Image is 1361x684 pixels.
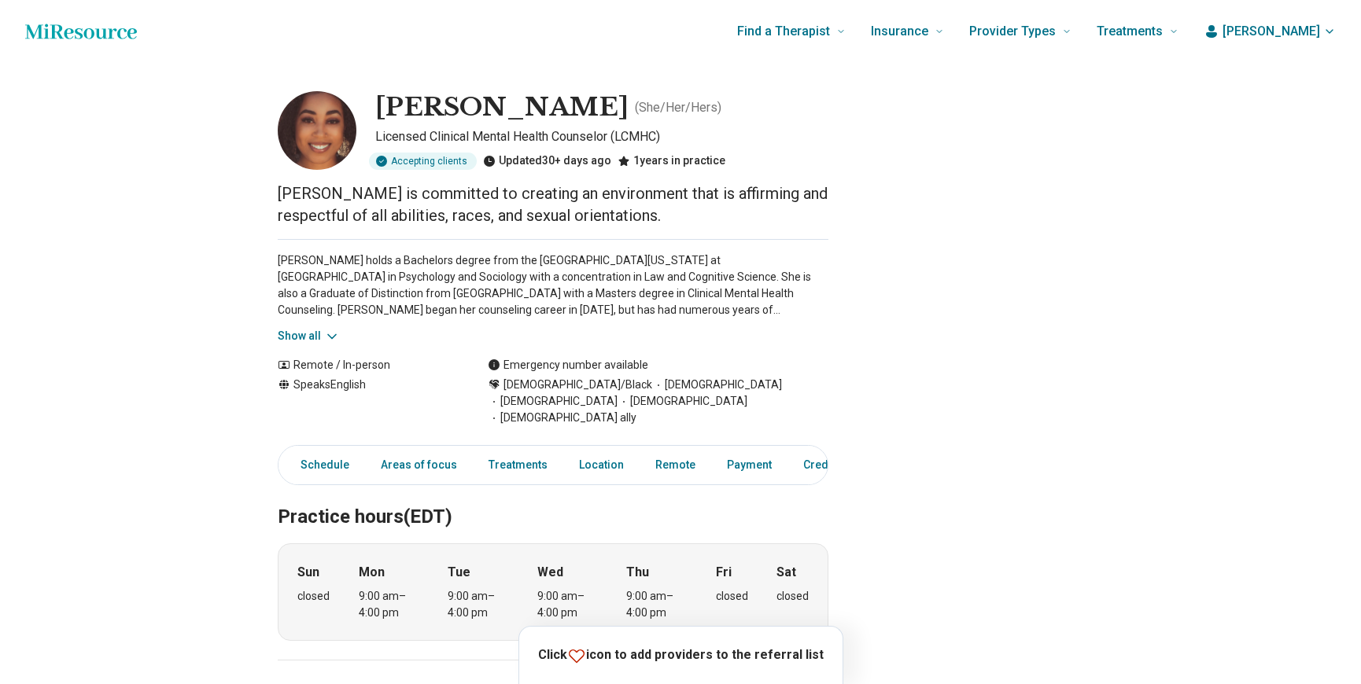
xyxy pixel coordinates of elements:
[359,563,385,582] strong: Mon
[488,410,636,426] span: [DEMOGRAPHIC_DATA] ally
[448,588,508,621] div: 9:00 am – 4:00 pm
[618,153,725,170] div: 1 years in practice
[278,328,340,344] button: Show all
[375,91,629,124] h1: [PERSON_NAME]
[538,645,824,665] p: Click icon to add providers to the referral list
[626,588,687,621] div: 9:00 am – 4:00 pm
[488,393,618,410] span: [DEMOGRAPHIC_DATA]
[1097,20,1163,42] span: Treatments
[716,563,732,582] strong: Fri
[488,357,648,373] div: Emergency number available
[297,563,319,582] strong: Sun
[776,588,809,605] div: closed
[278,182,828,226] p: [PERSON_NAME] is committed to creating an environment that is affirming and respectful of all abi...
[717,449,781,481] a: Payment
[794,449,872,481] a: Credentials
[737,20,830,42] span: Find a Therapist
[646,449,705,481] a: Remote
[537,588,598,621] div: 9:00 am – 4:00 pm
[1223,22,1320,41] span: [PERSON_NAME]
[278,377,456,426] div: Speaks English
[716,588,748,605] div: closed
[626,563,649,582] strong: Thu
[871,20,928,42] span: Insurance
[278,357,456,373] div: Remote / In-person
[652,377,782,393] span: [DEMOGRAPHIC_DATA]
[278,543,828,641] div: When does the program meet?
[618,393,747,410] span: [DEMOGRAPHIC_DATA]
[375,127,828,146] p: Licensed Clinical Mental Health Counselor (LCMHC)
[25,16,137,47] a: Home page
[278,91,356,170] img: Raven Gibbs, Licensed Clinical Mental Health Counselor (LCMHC)
[635,98,721,117] p: ( She/Her/Hers )
[479,449,557,481] a: Treatments
[297,588,330,605] div: closed
[371,449,467,481] a: Areas of focus
[1204,22,1336,41] button: [PERSON_NAME]
[278,466,828,531] h2: Practice hours (EDT)
[570,449,633,481] a: Location
[448,563,470,582] strong: Tue
[503,377,652,393] span: [DEMOGRAPHIC_DATA]/Black
[369,153,477,170] div: Accepting clients
[483,153,611,170] div: Updated 30+ days ago
[359,588,419,621] div: 9:00 am – 4:00 pm
[278,252,828,318] p: [PERSON_NAME] holds a Bachelors degree from the [GEOGRAPHIC_DATA][US_STATE] at [GEOGRAPHIC_DATA] ...
[282,449,359,481] a: Schedule
[776,563,796,582] strong: Sat
[969,20,1056,42] span: Provider Types
[537,563,563,582] strong: Wed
